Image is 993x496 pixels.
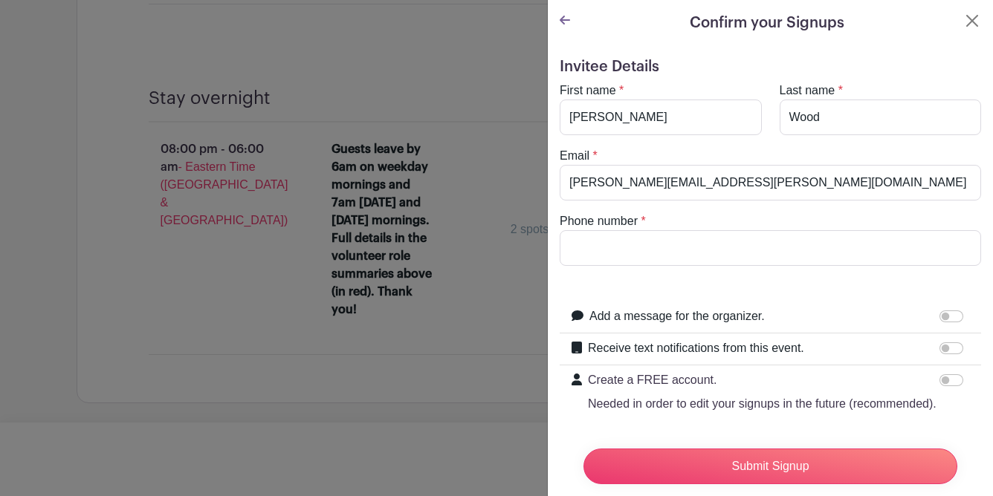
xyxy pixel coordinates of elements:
[583,448,957,484] input: Submit Signup
[560,82,616,99] label: First name
[588,395,937,413] p: Needed in order to edit your signups in the future (recommended).
[588,339,804,357] label: Receive text notifications from this event.
[588,371,937,389] p: Create a FREE account.
[560,212,638,230] label: Phone number
[690,12,844,34] h5: Confirm your Signups
[589,307,765,325] label: Add a message for the organizer.
[963,12,981,30] button: Close
[560,147,589,165] label: Email
[560,58,981,76] h5: Invitee Details
[780,82,835,99] label: Last name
